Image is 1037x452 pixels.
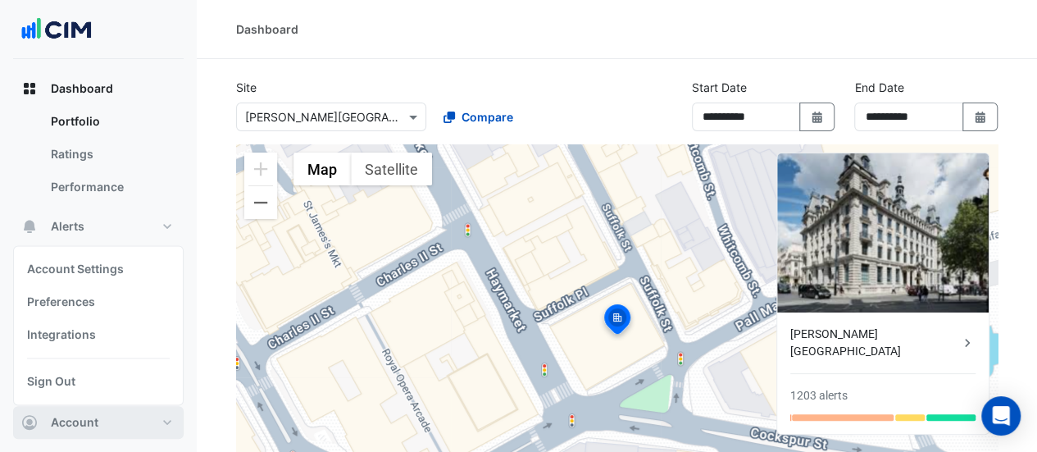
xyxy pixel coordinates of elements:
span: Dashboard [51,80,113,97]
a: Integrations [20,318,176,351]
img: Company Logo [20,13,93,46]
button: Compare [433,103,524,131]
button: Alerts [13,210,184,243]
app-icon: Alerts [21,218,38,235]
button: Account [13,406,184,439]
app-icon: Dashboard [21,80,38,97]
div: Dashboard [236,21,298,38]
a: Portfolio [38,105,184,138]
button: Show satellite imagery [351,153,432,185]
span: Alerts [51,218,84,235]
fa-icon: Select Date [973,110,988,124]
button: Zoom out [244,186,277,219]
button: Actions [13,243,184,276]
a: Ratings [38,138,184,171]
button: Dashboard [13,72,184,105]
button: Show street map [293,153,351,185]
fa-icon: Select Date [810,110,825,124]
a: Performance [38,171,184,203]
div: Dashboard [13,105,184,210]
div: 1203 alerts [790,387,848,404]
span: Account [51,414,98,431]
a: Preferences [20,285,176,318]
a: Sign Out [20,365,176,398]
img: Kinnaird House [777,153,989,313]
span: Compare [462,108,513,126]
div: Open Intercom Messenger [981,396,1021,436]
label: Start Date [692,79,747,96]
label: Site [236,79,257,96]
label: End Date [854,79,903,96]
button: Zoom in [244,153,277,185]
div: Account [13,245,184,405]
div: [PERSON_NAME][GEOGRAPHIC_DATA] [790,326,959,360]
img: site-pin-selected.svg [599,302,635,341]
a: Account Settings [20,253,176,285]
